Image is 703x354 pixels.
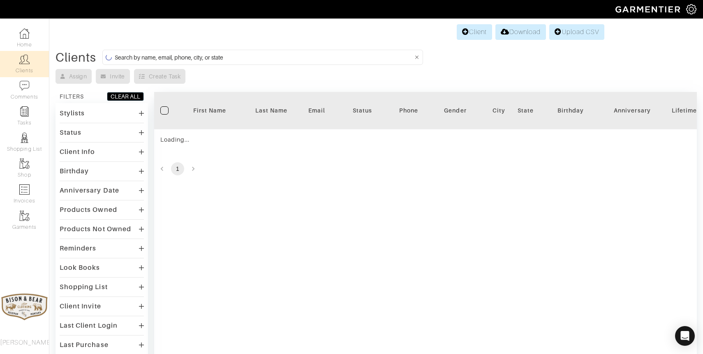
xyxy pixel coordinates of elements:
[55,53,96,62] div: Clients
[60,148,95,156] div: Client Info
[611,2,686,16] img: garmentier-logo-header-white-b43fb05a5012e4ada735d5af1a66efaba907eab6374d6393d1fbf88cb4ef424d.png
[331,92,393,129] th: Toggle SortBy
[60,225,131,233] div: Products Not Owned
[154,162,697,175] nav: pagination navigation
[107,92,144,101] button: CLEAR ALL
[60,109,85,117] div: Stylists
[60,302,101,310] div: Client Invite
[60,186,119,195] div: Anniversary Date
[60,283,108,291] div: Shopping List
[425,92,486,129] th: Toggle SortBy
[19,184,30,195] img: orders-icon-0abe47150d42831381b5fb84f609e132dff9fe21cb692f30cb5eec754e2cba89.png
[19,133,30,143] img: stylists-icon-eb353228a002819b7ec25b43dbf5f0378dd9e0616d9560372ff212230b889e62.png
[185,106,234,115] div: First Name
[19,28,30,39] img: dashboard-icon-dbcd8f5a0b271acd01030246c82b418ddd0df26cd7fceb0bd07c9910d44c42f6.png
[60,244,96,253] div: Reminders
[19,159,30,169] img: garments-icon-b7da505a4dc4fd61783c78ac3ca0ef83fa9d6f193b1c9dc38574b1d14d53ca28.png
[60,206,117,214] div: Products Owned
[19,106,30,117] img: reminder-icon-8004d30b9f0a5d33ae49ab947aed9ed385cf756f9e5892f1edd6e32f2345188e.png
[179,92,240,129] th: Toggle SortBy
[546,106,595,115] div: Birthday
[686,4,696,14] img: gear-icon-white-bd11855cb880d31180b6d7d6211b90ccbf57a29d726f0c71d8c61bd08dd39cc2.png
[540,92,601,129] th: Toggle SortBy
[399,106,418,115] div: Phone
[111,92,140,101] div: CLEAR ALL
[60,264,100,272] div: Look Books
[457,24,492,40] a: Client
[338,106,387,115] div: Status
[60,341,109,349] div: Last Purchase
[19,211,30,221] img: garments-icon-b7da505a4dc4fd61783c78ac3ca0ef83fa9d6f193b1c9dc38574b1d14d53ca28.png
[493,106,505,115] div: City
[601,92,663,129] th: Toggle SortBy
[518,106,534,115] div: State
[19,80,30,91] img: comment-icon-a0a6a9ef722e966f86d9cbdc48e553b5cf19dbc54f86b18d962a5391bc8f6eb6.png
[60,322,118,330] div: Last Client Login
[431,106,480,115] div: Gender
[60,92,84,101] div: FILTERS
[608,106,657,115] div: Anniversary
[171,162,184,175] button: page 1
[115,52,413,62] input: Search by name, email, phone, city, or state
[308,106,325,115] div: Email
[19,54,30,64] img: clients-icon-6bae9207a08558b7cb47a8932f037763ab4055f8c8b6bfacd5dc20c3e0201464.png
[60,167,89,175] div: Birthday
[160,136,325,144] div: Loading...
[247,106,296,115] div: Last Name
[60,129,81,137] div: Status
[495,24,546,40] a: Download
[549,24,604,40] a: Upload CSV
[240,92,302,129] th: Toggle SortBy
[675,326,695,346] div: Open Intercom Messenger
